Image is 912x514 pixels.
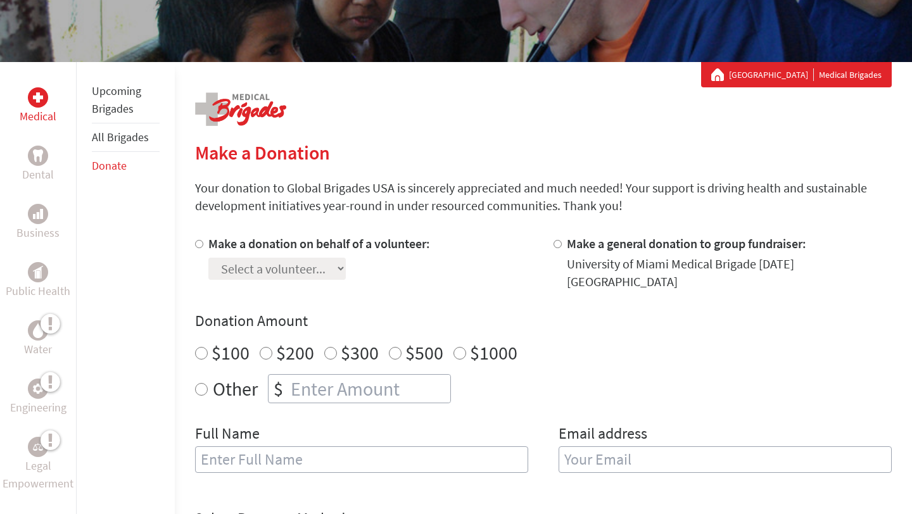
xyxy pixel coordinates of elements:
div: Medical [28,87,48,108]
h2: Make a Donation [195,141,892,164]
p: Engineering [10,399,66,417]
img: Public Health [33,266,43,279]
a: BusinessBusiness [16,204,60,242]
input: Your Email [559,446,892,473]
li: Upcoming Brigades [92,77,160,123]
div: Water [28,320,48,341]
a: Donate [92,158,127,173]
label: $1000 [470,341,517,365]
label: $500 [405,341,443,365]
h4: Donation Amount [195,311,892,331]
a: All Brigades [92,130,149,144]
div: Public Health [28,262,48,282]
a: DentalDental [22,146,54,184]
label: Full Name [195,423,260,446]
div: Medical Brigades [711,68,882,81]
p: Medical [20,108,56,125]
div: University of Miami Medical Brigade [DATE] [GEOGRAPHIC_DATA] [567,255,892,291]
img: logo-medical.png [195,92,286,126]
p: Legal Empowerment [3,457,73,492]
label: Make a general donation to group fundraiser: [567,235,806,251]
label: Email address [559,423,647,446]
img: Business [33,209,43,219]
img: Dental [33,149,43,161]
a: MedicalMedical [20,87,56,125]
p: Water [24,341,52,358]
div: Dental [28,146,48,166]
a: WaterWater [24,320,52,358]
label: $200 [276,341,314,365]
a: [GEOGRAPHIC_DATA] [729,68,814,81]
p: Dental [22,166,54,184]
a: Legal EmpowermentLegal Empowerment [3,437,73,492]
p: Public Health [6,282,70,300]
input: Enter Amount [288,375,450,403]
li: Donate [92,152,160,180]
a: EngineeringEngineering [10,379,66,417]
a: Public HealthPublic Health [6,262,70,300]
div: Legal Empowerment [28,437,48,457]
img: Water [33,323,43,337]
a: Upcoming Brigades [92,84,141,116]
input: Enter Full Name [195,446,528,473]
label: $100 [212,341,250,365]
div: Engineering [28,379,48,399]
img: Engineering [33,384,43,394]
img: Medical [33,92,43,103]
div: Business [28,204,48,224]
label: Other [213,374,258,403]
p: Business [16,224,60,242]
div: $ [269,375,288,403]
label: Make a donation on behalf of a volunteer: [208,235,430,251]
img: Legal Empowerment [33,443,43,451]
li: All Brigades [92,123,160,152]
p: Your donation to Global Brigades USA is sincerely appreciated and much needed! Your support is dr... [195,179,892,215]
label: $300 [341,341,379,365]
